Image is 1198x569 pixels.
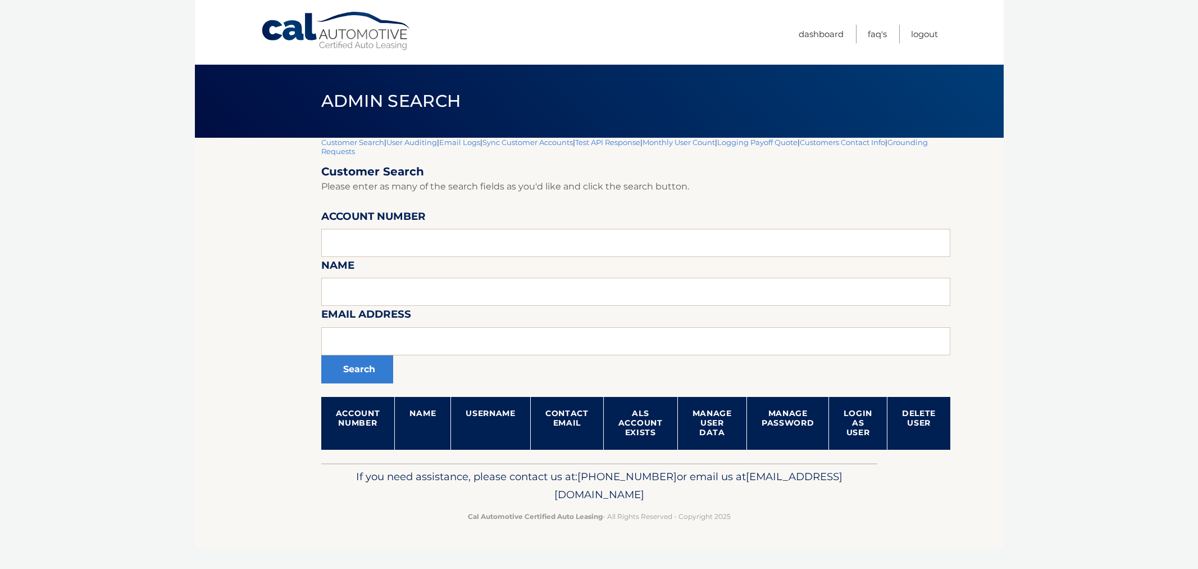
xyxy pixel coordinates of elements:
[321,138,928,156] a: Grounding Requests
[799,25,844,43] a: Dashboard
[603,397,677,450] th: ALS Account Exists
[395,397,451,450] th: Name
[829,397,887,450] th: Login as User
[321,165,951,179] h2: Customer Search
[321,208,426,229] label: Account Number
[530,397,603,450] th: Contact Email
[717,138,798,147] a: Logging Payoff Quote
[386,138,437,147] a: User Auditing
[643,138,715,147] a: Monthly User Count
[887,397,950,450] th: Delete User
[575,138,640,147] a: Test API Response
[329,468,870,504] p: If you need assistance, please contact us at: or email us at
[321,397,395,450] th: Account Number
[577,470,677,483] span: [PHONE_NUMBER]
[911,25,938,43] a: Logout
[468,512,603,521] strong: Cal Automotive Certified Auto Leasing
[261,11,412,51] a: Cal Automotive
[321,306,411,327] label: Email Address
[451,397,531,450] th: Username
[746,397,829,450] th: Manage Password
[321,257,354,278] label: Name
[868,25,887,43] a: FAQ's
[321,179,951,195] p: Please enter as many of the search fields as you'd like and click the search button.
[321,138,384,147] a: Customer Search
[321,355,393,383] button: Search
[482,138,573,147] a: Sync Customer Accounts
[439,138,480,147] a: Email Logs
[321,138,951,463] div: | | | | | | | |
[329,511,870,522] p: - All Rights Reserved - Copyright 2025
[554,470,842,501] span: [EMAIL_ADDRESS][DOMAIN_NAME]
[800,138,885,147] a: Customers Contact Info
[677,397,746,450] th: Manage User Data
[321,91,461,111] span: Admin Search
